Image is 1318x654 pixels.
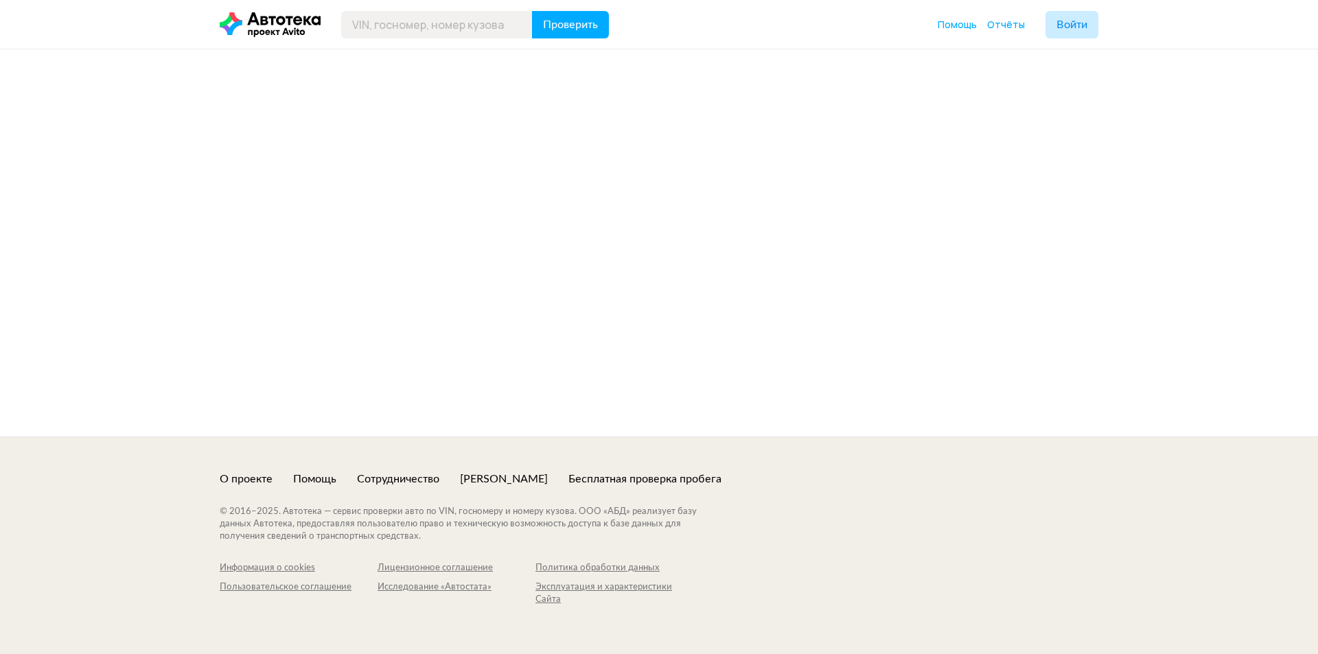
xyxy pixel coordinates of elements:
button: Проверить [532,11,609,38]
a: Помощь [938,18,977,32]
div: Исследование «Автостата» [378,581,535,594]
a: Лицензионное соглашение [378,562,535,574]
span: Проверить [543,19,598,30]
div: © 2016– 2025 . Автотека — сервис проверки авто по VIN, госномеру и номеру кузова. ООО «АБД» реали... [220,506,724,543]
a: [PERSON_NAME] [460,471,548,487]
a: Помощь [293,471,336,487]
a: Отчёты [987,18,1025,32]
span: Войти [1056,19,1087,30]
a: Эксплуатация и характеристики Сайта [535,581,693,606]
a: Сотрудничество [357,471,439,487]
a: Бесплатная проверка пробега [568,471,721,487]
a: Исследование «Автостата» [378,581,535,606]
a: Пользовательское соглашение [220,581,378,606]
span: Помощь [938,18,977,31]
a: Информация о cookies [220,562,378,574]
input: VIN, госномер, номер кузова [341,11,533,38]
a: Политика обработки данных [535,562,693,574]
span: Отчёты [987,18,1025,31]
div: Пользовательское соглашение [220,581,378,594]
a: О проекте [220,471,273,487]
button: Войти [1045,11,1098,38]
